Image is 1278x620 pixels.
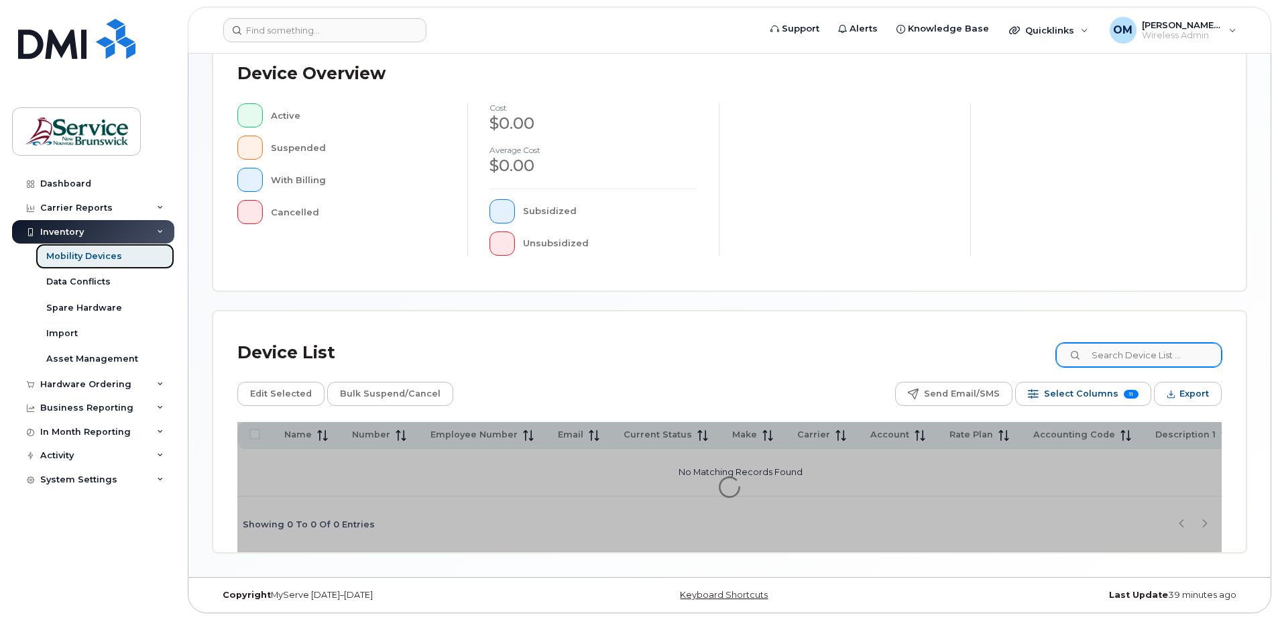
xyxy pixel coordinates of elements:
[761,15,829,42] a: Support
[250,384,312,404] span: Edit Selected
[1113,22,1132,38] span: OM
[489,154,697,177] div: $0.00
[1056,343,1222,367] input: Search Device List ...
[489,103,697,112] h4: cost
[1142,30,1222,41] span: Wireless Admin
[237,56,386,91] div: Device Overview
[850,22,878,36] span: Alerts
[523,199,698,223] div: Subsidized
[895,382,1012,406] button: Send Email/SMS
[237,335,335,370] div: Device List
[1124,390,1139,399] span: 11
[271,168,447,192] div: With Billing
[271,136,447,160] div: Suspended
[924,384,1000,404] span: Send Email/SMS
[887,15,998,42] a: Knowledge Base
[908,22,989,36] span: Knowledge Base
[1025,25,1074,36] span: Quicklinks
[829,15,887,42] a: Alerts
[223,18,426,42] input: Find something...
[680,590,768,600] a: Keyboard Shortcuts
[213,590,557,601] div: MyServe [DATE]–[DATE]
[271,103,447,127] div: Active
[902,590,1246,601] div: 39 minutes ago
[1000,17,1098,44] div: Quicklinks
[1109,590,1168,600] strong: Last Update
[523,231,698,256] div: Unsubsidized
[1044,384,1118,404] span: Select Columns
[782,22,819,36] span: Support
[271,200,447,224] div: Cancelled
[1179,384,1209,404] span: Export
[1015,382,1151,406] button: Select Columns 11
[1142,19,1222,30] span: [PERSON_NAME] (DNRED/MRNDE-DAAF/MAAP)
[489,146,697,154] h4: Average cost
[1154,382,1222,406] button: Export
[489,112,697,135] div: $0.00
[327,382,453,406] button: Bulk Suspend/Cancel
[340,384,441,404] span: Bulk Suspend/Cancel
[1100,17,1246,44] div: Oliveira, Michael (DNRED/MRNDE-DAAF/MAAP)
[237,382,325,406] button: Edit Selected
[223,590,271,600] strong: Copyright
